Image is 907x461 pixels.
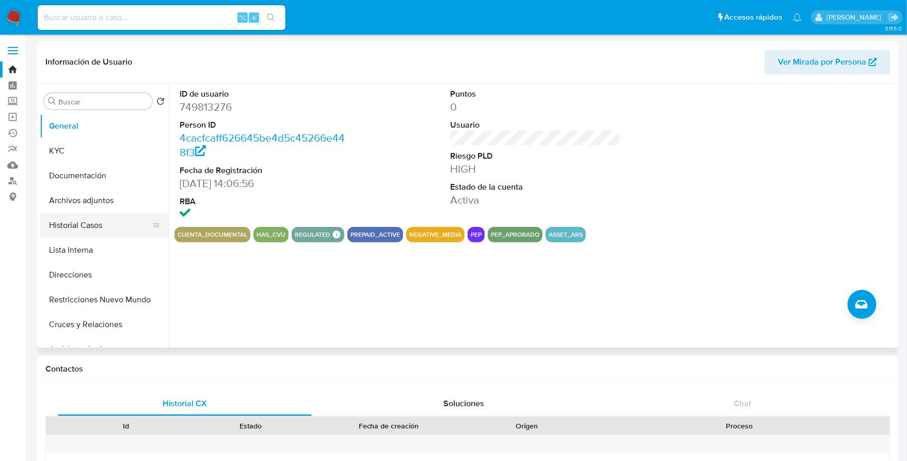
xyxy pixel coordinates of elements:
[450,181,620,193] dt: Estado de la cuenta
[180,196,350,207] dt: RBA
[491,233,539,237] button: pep_aprobado
[450,162,620,176] dd: HIGH
[450,88,620,100] dt: Puntos
[40,139,169,163] button: KYC
[471,233,482,237] button: pep
[320,421,457,431] div: Fecha de creación
[45,364,890,374] h1: Contactos
[40,213,161,238] button: Historial Casos
[778,50,866,74] span: Ver Mirada por Persona
[180,100,350,114] dd: 749813276
[196,421,306,431] div: Estado
[596,421,883,431] div: Proceso
[260,10,281,25] button: search-icon
[180,176,350,191] dd: [DATE] 14:06:56
[826,12,885,22] p: stefania.bordes@mercadolibre.com
[450,119,620,131] dt: Usuario
[40,114,169,139] button: General
[472,421,582,431] div: Origen
[443,397,484,409] span: Soluciones
[40,188,169,213] button: Archivos adjuntos
[549,233,583,237] button: asset_ars
[793,13,802,22] a: Notificaciones
[295,233,330,237] button: regulated
[38,11,285,24] input: Buscar usuario o caso...
[40,287,169,312] button: Restricciones Nuevo Mundo
[180,88,350,100] dt: ID de usuario
[351,233,400,237] button: prepaid_active
[238,12,246,22] span: ⌥
[178,233,247,237] button: cuenta_documental
[765,50,890,74] button: Ver Mirada por Persona
[45,57,132,67] h1: Información de Usuario
[48,97,56,105] button: Buscar
[40,337,169,362] button: Anticipos de dinero
[40,163,169,188] button: Documentación
[450,193,620,207] dd: Activa
[71,421,181,431] div: Id
[156,97,165,109] button: Volver al orden por defecto
[180,130,345,160] a: 4cacfcaff626645be4d5c45266e448f3
[163,397,208,409] span: Historial CX
[40,263,169,287] button: Direcciones
[252,12,256,22] span: s
[725,12,783,23] span: Accesos rápidos
[58,97,148,106] input: Buscar
[450,100,620,114] dd: 0
[409,233,462,237] button: negative_media
[888,12,899,23] a: Salir
[257,233,285,237] button: has_cvu
[180,165,350,176] dt: Fecha de Registración
[734,397,752,409] span: Chat
[450,150,620,162] dt: Riesgo PLD
[40,238,169,263] button: Lista Interna
[180,119,350,131] dt: Person ID
[40,312,169,337] button: Cruces y Relaciones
